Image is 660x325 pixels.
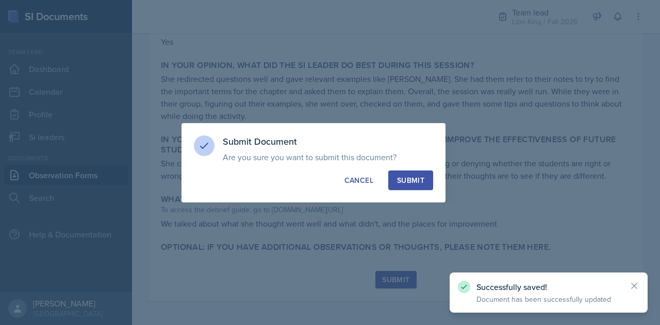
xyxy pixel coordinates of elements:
[476,294,621,304] p: Document has been successfully updated
[336,170,382,190] button: Cancel
[223,135,433,148] h3: Submit Document
[223,152,433,162] p: Are you sure you want to submit this document?
[397,175,424,185] div: Submit
[476,282,621,292] p: Successfully saved!
[344,175,373,185] div: Cancel
[388,170,433,190] button: Submit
